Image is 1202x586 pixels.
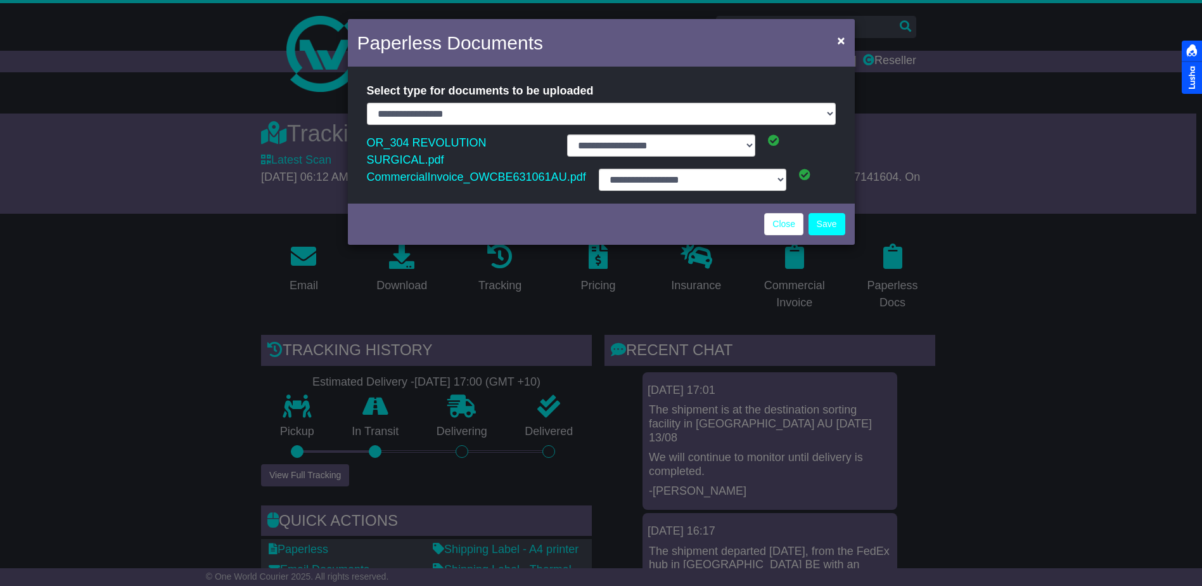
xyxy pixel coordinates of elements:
[357,29,543,57] h4: Paperless Documents
[367,79,594,103] label: Select type for documents to be uploaded
[831,27,851,53] button: Close
[837,33,845,48] span: ×
[367,133,487,169] a: OR_304 REVOLUTION SURGICAL.pdf
[764,213,803,235] a: Close
[367,167,586,186] a: CommercialInvoice_OWCBE631061AU.pdf
[809,213,845,235] button: Save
